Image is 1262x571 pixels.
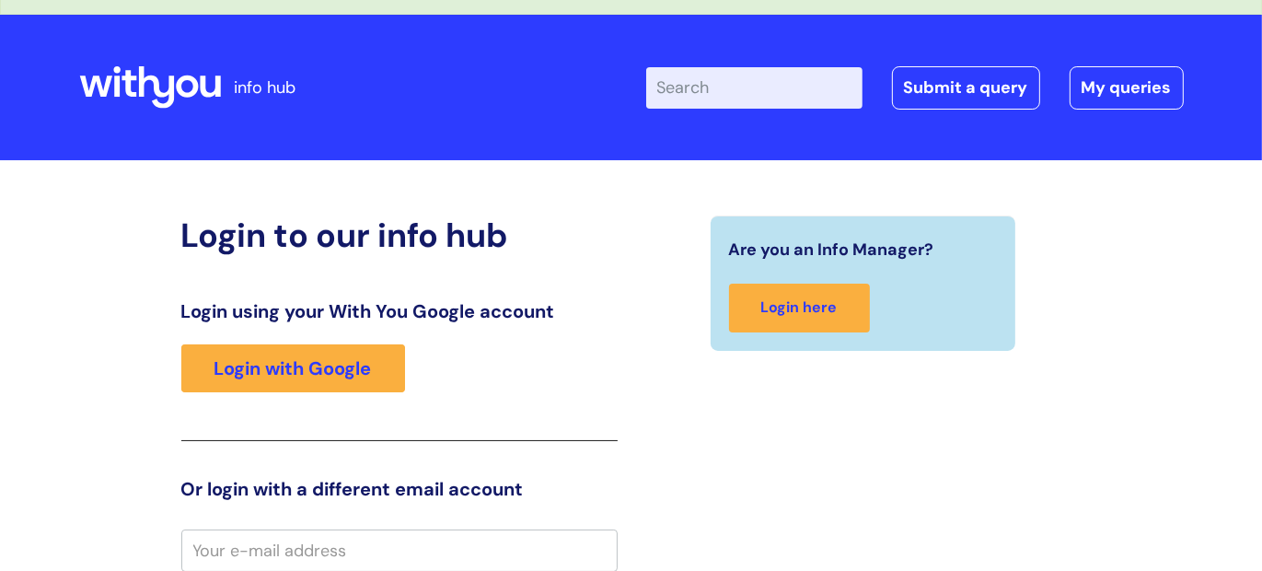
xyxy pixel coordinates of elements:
h3: Login using your With You Google account [181,300,618,322]
p: info hub [235,73,296,102]
a: Login with Google [181,344,405,392]
a: My queries [1070,66,1184,109]
h2: Login to our info hub [181,216,618,255]
a: Submit a query [892,66,1040,109]
a: Login here [729,284,870,332]
input: Search [646,67,863,108]
h3: Or login with a different email account [181,478,618,500]
span: Are you an Info Manager? [729,235,934,264]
